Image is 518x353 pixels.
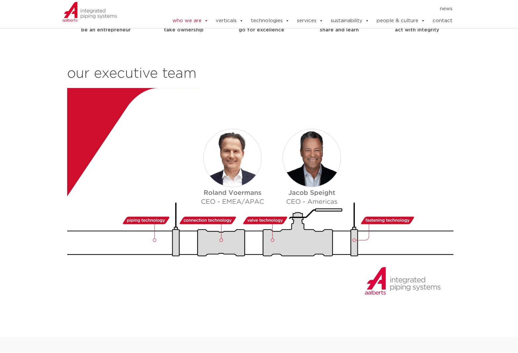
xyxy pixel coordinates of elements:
[377,14,425,27] a: people & culture
[216,14,244,27] a: verticals
[71,25,142,35] h5: be an entrepreneur
[331,14,369,27] a: sustainability
[304,25,375,35] h5: share and learn
[297,14,323,27] a: services
[251,14,290,27] a: technologies
[152,4,453,14] nav: Menu
[226,25,297,35] h5: go for excellence
[440,4,452,14] a: news
[382,25,453,35] h5: act with integrity
[148,25,219,35] h5: take ownership
[433,14,452,27] a: contact
[67,66,456,82] h2: our executive team
[172,14,209,27] a: who we are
